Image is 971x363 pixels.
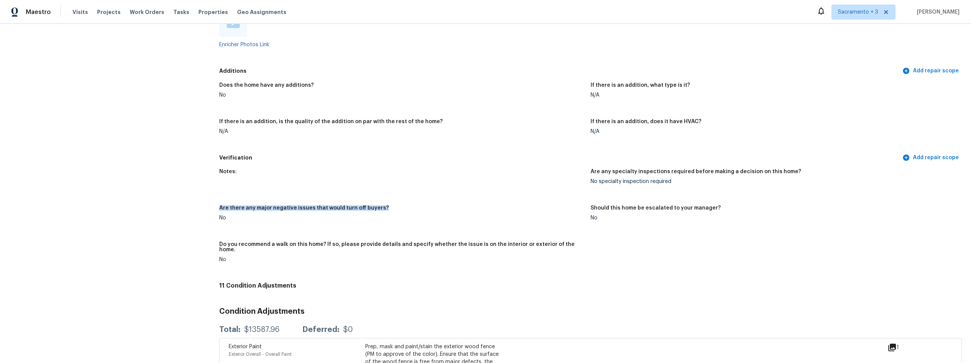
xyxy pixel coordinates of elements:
[97,8,121,16] span: Projects
[914,8,960,16] span: [PERSON_NAME]
[198,8,228,16] span: Properties
[237,8,286,16] span: Geo Assignments
[219,326,240,333] div: Total:
[229,344,262,349] span: Exterior Paint
[591,215,956,221] div: No
[219,154,901,162] h5: Verification
[219,92,584,98] div: No
[173,9,189,15] span: Tasks
[591,129,956,134] div: N/A
[904,66,959,76] span: Add repair scope
[591,83,690,88] h5: If there is an addition, what type is it?
[591,92,956,98] div: N/A
[343,326,353,333] div: $0
[219,129,584,134] div: N/A
[244,326,280,333] div: $13587.96
[219,242,584,252] h5: Do you recommend a walk on this home? If so, please provide details and specify whether the issue...
[219,205,389,211] h5: Are there any major negative issues that would turn off buyers?
[219,83,314,88] h5: Does the home have any additions?
[901,64,962,78] button: Add repair scope
[591,179,956,184] div: No specialty inspection required
[591,169,801,174] h5: Are any specialty inspections required before making a decision on this home?
[219,42,269,47] a: Enricher Photos Link
[904,153,959,163] span: Add repair scope
[219,67,901,75] h5: Additions
[219,282,962,289] h4: 11 Condition Adjustments
[888,343,923,352] div: 1
[219,169,237,174] h5: Notes:
[130,8,164,16] span: Work Orders
[591,119,701,124] h5: If there is an addition, does it have HVAC?
[302,326,339,333] div: Deferred:
[901,151,962,165] button: Add repair scope
[838,8,878,16] span: Sacramento + 3
[219,215,584,221] div: No
[229,352,292,357] span: Exterior Overall - Overall Paint
[219,257,584,262] div: No
[219,119,443,124] h5: If there is an addition, is the quality of the addition on par with the rest of the home?
[72,8,88,16] span: Visits
[591,205,721,211] h5: Should this home be escalated to your manager?
[26,8,51,16] span: Maestro
[219,308,962,315] h3: Condition Adjustments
